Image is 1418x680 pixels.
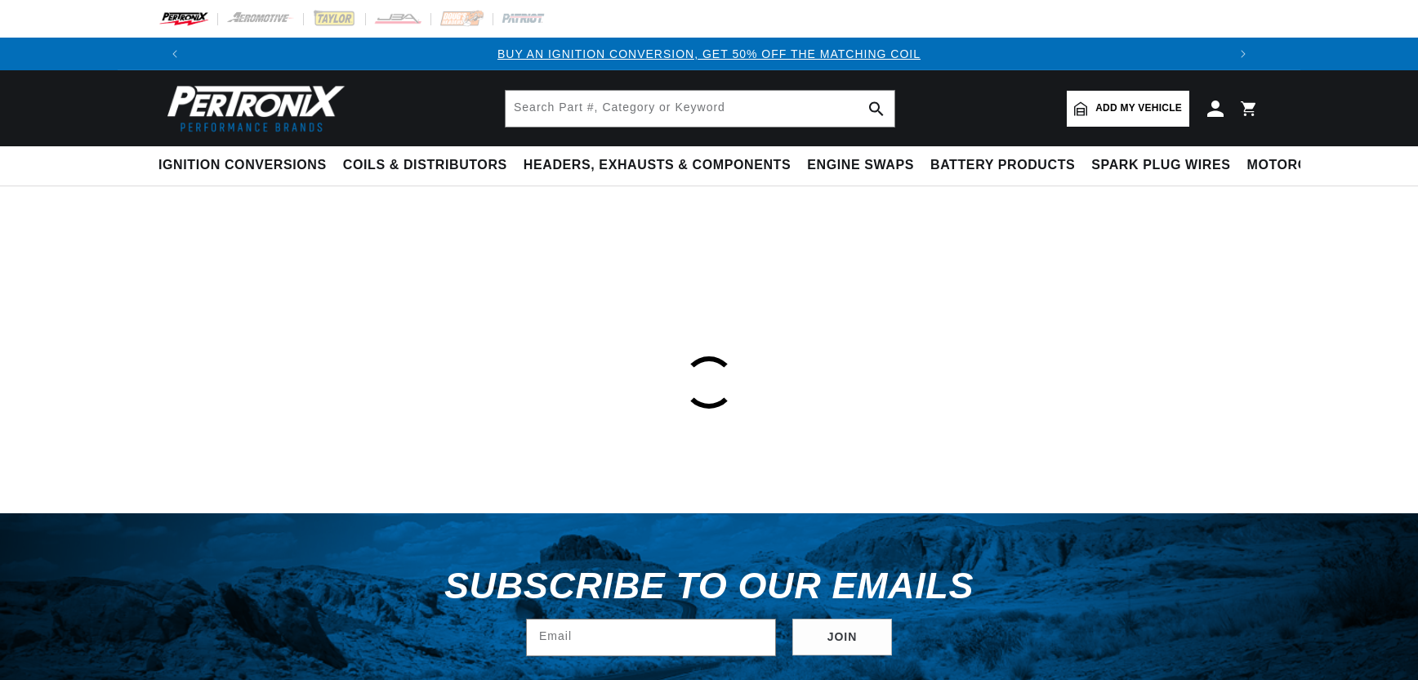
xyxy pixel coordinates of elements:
[335,146,515,185] summary: Coils & Distributors
[1247,157,1344,174] span: Motorcycle
[515,146,799,185] summary: Headers, Exhausts & Components
[158,38,191,70] button: Translation missing: en.sections.announcements.previous_announcement
[524,157,791,174] span: Headers, Exhausts & Components
[807,157,914,174] span: Engine Swaps
[158,157,327,174] span: Ignition Conversions
[158,146,335,185] summary: Ignition Conversions
[191,45,1227,63] div: Announcement
[158,80,346,136] img: Pertronix
[191,45,1227,63] div: 1 of 3
[527,620,775,655] input: Email
[1067,91,1189,127] a: Add my vehicle
[1095,101,1182,116] span: Add my vehicle
[343,157,507,174] span: Coils & Distributors
[1083,146,1238,185] summary: Spark Plug Wires
[1239,146,1353,185] summary: Motorcycle
[1091,157,1230,174] span: Spark Plug Wires
[506,91,894,127] input: Search Part #, Category or Keyword
[1227,38,1260,70] button: Translation missing: en.sections.announcements.next_announcement
[118,38,1300,70] slideshow-component: Translation missing: en.sections.announcements.announcement_bar
[799,146,922,185] summary: Engine Swaps
[497,47,921,60] a: BUY AN IGNITION CONVERSION, GET 50% OFF THE MATCHING COIL
[444,570,974,602] h3: Subscribe to our emails
[922,146,1083,185] summary: Battery Products
[792,619,892,655] button: Subscribe
[930,157,1075,174] span: Battery Products
[858,91,894,127] button: search button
